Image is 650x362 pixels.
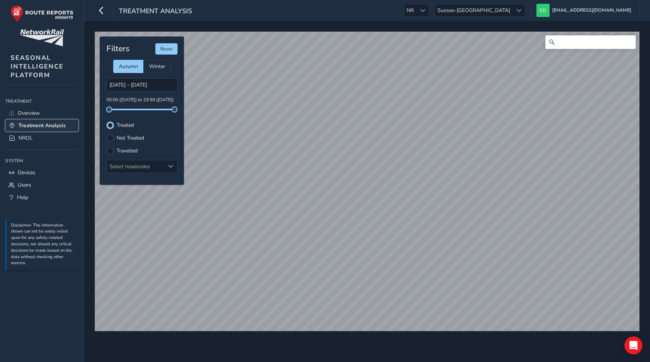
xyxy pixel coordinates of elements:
[536,4,550,17] img: diamond-layout
[536,4,634,17] button: [EMAIL_ADDRESS][DOMAIN_NAME]
[17,194,28,201] span: Help
[155,43,178,55] button: Reset
[435,4,513,17] span: Sussex-[GEOGRAPHIC_DATA]
[5,107,79,119] a: Overview
[119,63,138,70] span: Autumn
[113,60,143,73] div: Autumn
[107,160,165,173] div: Select headcodes
[20,29,64,46] img: customer logo
[624,336,642,354] div: Open Intercom Messenger
[106,44,129,53] h4: Filters
[18,134,33,141] span: NROL
[117,123,134,128] label: Treated
[11,222,75,267] p: Disclaimer: The information shown can not be solely relied upon for any safety-related decisions,...
[5,132,79,144] a: NROL
[5,155,79,166] div: System
[18,110,40,117] span: Overview
[106,97,178,103] p: 00:00 ([DATE]) to 23:59 ([DATE])
[5,166,79,179] a: Devices
[545,35,636,49] input: Search
[18,122,66,129] span: Treatment Analysis
[552,4,631,17] span: [EMAIL_ADDRESS][DOMAIN_NAME]
[11,5,73,22] img: rr logo
[143,60,171,73] div: Winter
[5,191,79,204] a: Help
[11,53,64,79] span: SEASONAL INTELLIGENCE PLATFORM
[5,179,79,191] a: Users
[5,96,79,107] div: Treatment
[5,119,79,132] a: Treatment Analysis
[404,4,416,17] span: NR
[18,181,31,189] span: Users
[117,148,138,154] label: Travelled
[18,169,35,176] span: Devices
[95,32,639,331] canvas: Map
[149,63,165,70] span: Winter
[119,6,192,17] span: Treatment Analysis
[117,135,144,141] label: Not Treated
